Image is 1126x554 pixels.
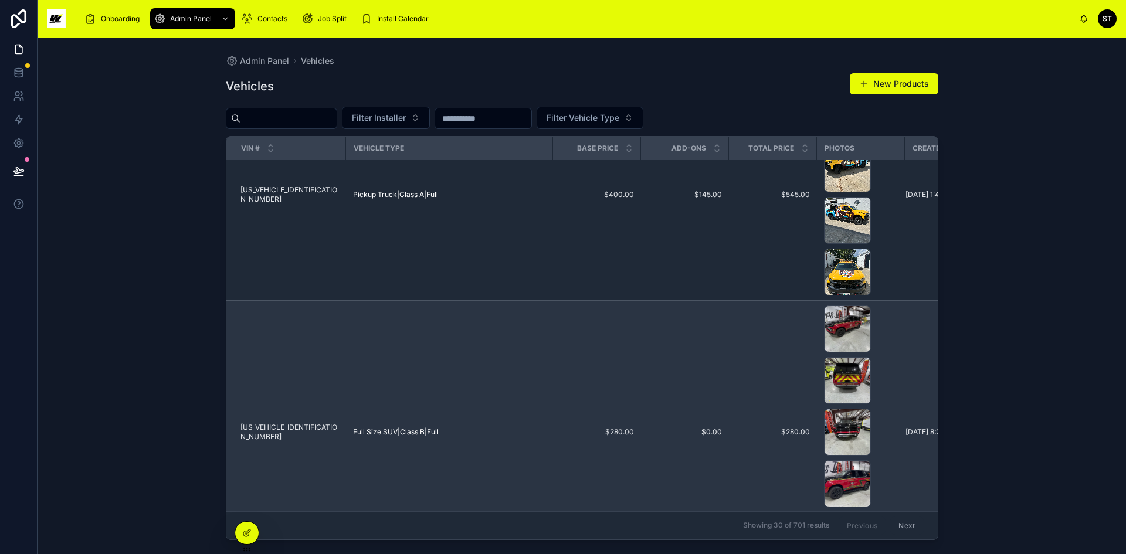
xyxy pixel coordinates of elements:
[377,14,429,23] span: Install Calendar
[748,144,794,153] span: Total Price
[240,185,339,204] a: [US_VEHICLE_IDENTIFICATION_NUMBER]
[736,427,810,437] a: $280.00
[537,107,643,129] button: Select Button
[850,73,938,94] button: New Products
[101,14,140,23] span: Onboarding
[353,427,546,437] a: Full Size SUV|Class B|Full
[890,516,923,535] button: Next
[560,427,634,437] a: $280.00
[905,427,956,437] span: [DATE] 8:21 AM
[1103,14,1112,23] span: ST
[240,423,339,441] a: [US_VEHICLE_IDENTIFICATION_NUMBER]
[905,190,990,199] a: [DATE] 1:42 PM
[671,144,706,153] span: Add-Ons
[357,8,437,29] a: Install Calendar
[743,521,829,531] span: Showing 30 of 701 results
[354,144,404,153] span: Vehicle Type
[47,9,66,28] img: App logo
[81,8,148,29] a: Onboarding
[648,427,722,437] a: $0.00
[905,190,957,199] span: [DATE] 1:42 PM
[241,144,260,153] span: VIN #
[75,6,1079,32] div: scrollable content
[353,190,546,199] a: Pickup Truck|Class A|Full
[318,14,347,23] span: Job Split
[226,55,289,67] a: Admin Panel
[257,14,287,23] span: Contacts
[238,8,296,29] a: Contacts
[352,112,406,124] span: Filter Installer
[342,107,430,129] button: Select Button
[736,190,810,199] a: $545.00
[170,14,212,23] span: Admin Panel
[353,190,438,199] a: Pickup Truck|Class A|Full
[648,190,722,199] a: $145.00
[298,8,355,29] a: Job Split
[226,78,274,94] h1: Vehicles
[560,190,634,199] a: $400.00
[825,144,854,153] span: Photos
[150,8,235,29] a: Admin Panel
[913,144,945,153] span: Created
[301,55,334,67] a: Vehicles
[905,427,990,437] a: [DATE] 8:21 AM
[577,144,618,153] span: Base Price
[547,112,619,124] span: Filter Vehicle Type
[240,55,289,67] span: Admin Panel
[353,427,439,437] a: Full Size SUV|Class B|Full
